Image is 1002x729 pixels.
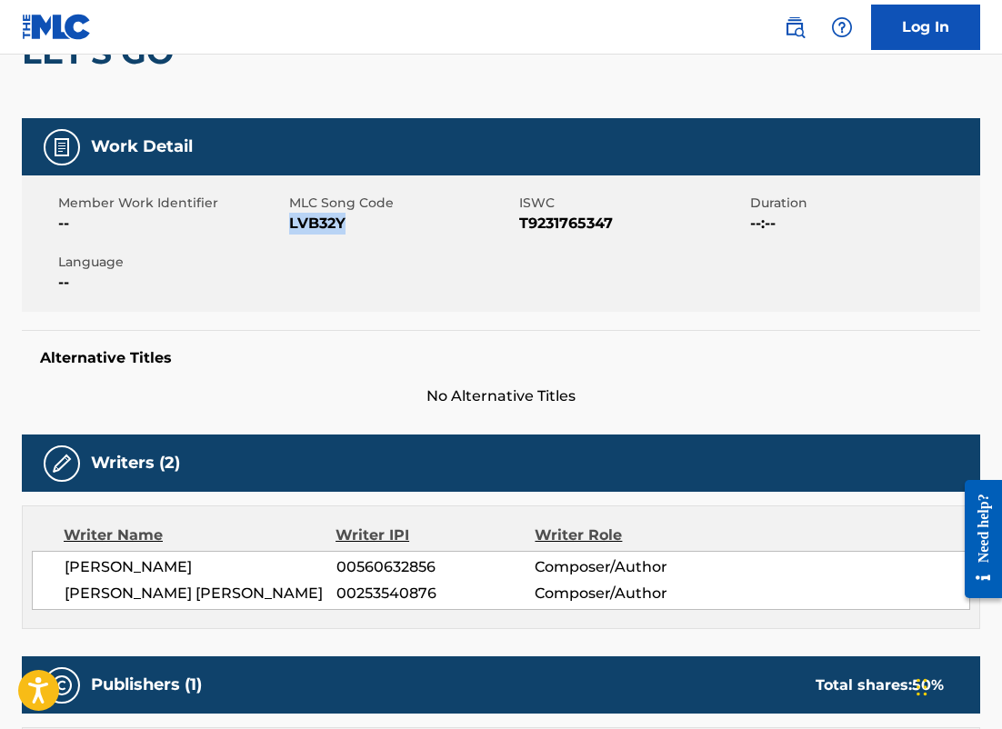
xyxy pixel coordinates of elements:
div: Drag [917,660,927,714]
div: Writer Role [535,524,716,546]
span: Composer/Author [535,583,716,604]
span: Composer/Author [535,556,716,578]
span: 00560632856 [336,556,536,578]
iframe: Chat Widget [911,642,1002,729]
img: MLC Logo [22,14,92,40]
img: help [831,16,853,38]
a: Public Search [777,9,813,45]
span: ISWC [519,194,746,213]
div: Total shares: [816,674,944,696]
a: Log In [871,5,980,50]
span: 00253540876 [336,583,536,604]
div: Writer Name [64,524,336,546]
span: Duration [750,194,977,213]
h5: Alternative Titles [40,349,962,367]
iframe: Resource Center [951,465,1002,612]
h5: Publishers (1) [91,674,202,695]
div: Writer IPI [336,524,535,546]
span: -- [58,213,285,235]
h5: Work Detail [91,136,193,157]
span: -- [58,272,285,294]
h5: Writers (2) [91,453,180,474]
span: No Alternative Titles [22,385,980,407]
span: --:-- [750,213,977,235]
span: Member Work Identifier [58,194,285,213]
span: [PERSON_NAME] [PERSON_NAME] [65,583,336,604]
img: Work Detail [51,136,73,158]
span: [PERSON_NAME] [65,556,336,578]
div: Help [824,9,860,45]
span: T9231765347 [519,213,746,235]
img: Writers [51,453,73,474]
span: MLC Song Code [289,194,516,213]
img: Publishers [51,674,73,696]
span: LVB32Y [289,213,516,235]
img: search [784,16,806,38]
span: Language [58,253,285,272]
